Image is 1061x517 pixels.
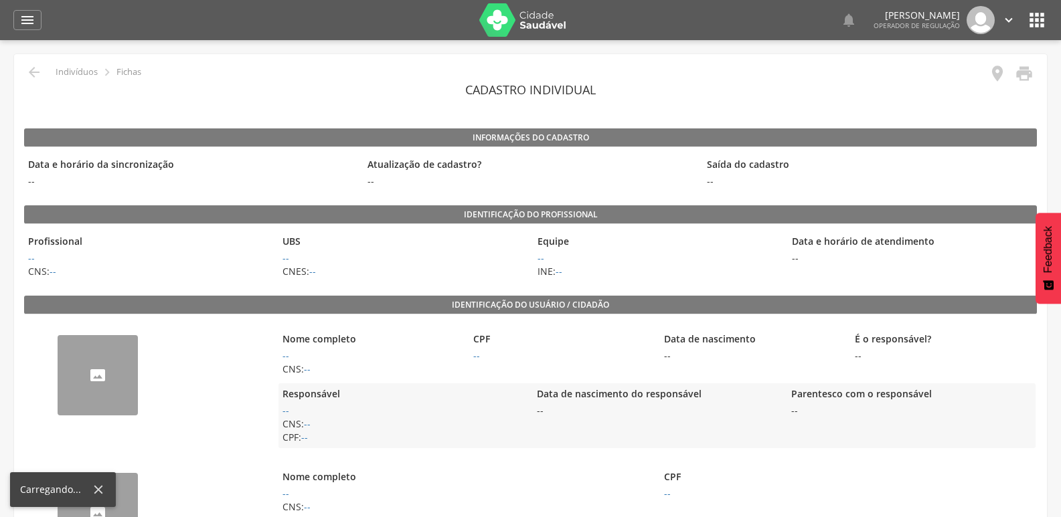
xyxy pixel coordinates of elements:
legend: Profissional [24,235,272,250]
span: -- [363,175,378,188]
a: -- [304,363,311,375]
i: Localização [988,64,1007,83]
legend: Nome completo [278,470,653,486]
a:  [1007,64,1034,86]
legend: Data e horário de atendimento [788,235,1036,250]
legend: UBS [278,235,526,250]
span: CNS: [278,363,463,376]
i: Imprimir [1015,64,1034,83]
a: Ir para Equipe [556,265,562,278]
span: -- [788,251,1036,265]
span: Feedback [1042,226,1054,273]
span: -- [660,349,844,363]
legend: Identificação do profissional [24,205,1037,224]
span: -- [533,404,781,417]
legend: Data de nascimento [660,332,844,348]
a: -- [301,431,308,443]
span: CNS: [278,417,526,431]
legend: Data de nascimento do responsável [533,387,781,403]
i: Voltar [26,64,42,80]
button: Feedback - Mostrar pesquisa [1036,213,1061,304]
a: -- [304,417,311,430]
a:  [1001,6,1016,34]
legend: É o responsável? [851,332,1035,348]
span: CPF: [278,431,526,444]
a: -- [304,500,311,513]
a: -- [473,349,480,362]
a: Ir para perfil do agente [28,251,35,264]
legend: Atualização de cadastro? [363,158,696,173]
a: Ir para UBS [282,251,289,264]
legend: Informações do Cadastro [24,128,1037,147]
legend: CPF [660,470,1035,486]
p: [PERSON_NAME] [874,11,960,20]
span: -- [703,175,1036,188]
span: CNS: [278,500,653,514]
a:  [13,10,42,30]
i:  [841,12,857,28]
p: Indivíduos [56,67,98,78]
a: -- [664,487,671,500]
span: -- [851,349,1035,363]
legend: Parentesco com o responsável [787,387,1035,403]
i:  [1026,9,1048,31]
legend: Nome completo [278,332,463,348]
legend: CPF [469,332,653,348]
span: Operador de regulação [874,21,960,30]
i:  [1001,13,1016,27]
header: Cadastro individual [24,78,1037,102]
a: Ir para UBS [309,265,316,278]
a: -- [282,404,289,417]
a:  [841,6,857,34]
legend: Saída do cadastro [703,158,1036,173]
i:  [19,12,35,28]
p: Fichas [116,67,141,78]
span: CNS: [24,265,272,278]
a: -- [282,487,289,500]
span: -- [787,404,1035,417]
i:  [100,65,114,80]
span: INE: [534,265,781,278]
span: -- [24,175,357,188]
a: -- [282,349,289,362]
span: CNES: [278,265,526,278]
a: Ir para perfil do agente [50,265,56,278]
a: Ir para Equipe [538,251,544,264]
legend: Equipe [534,235,781,250]
legend: Data e horário da sincronização [24,158,357,173]
legend: Identificação do usuário / cidadão [24,296,1037,314]
legend: Responsável [278,387,526,403]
